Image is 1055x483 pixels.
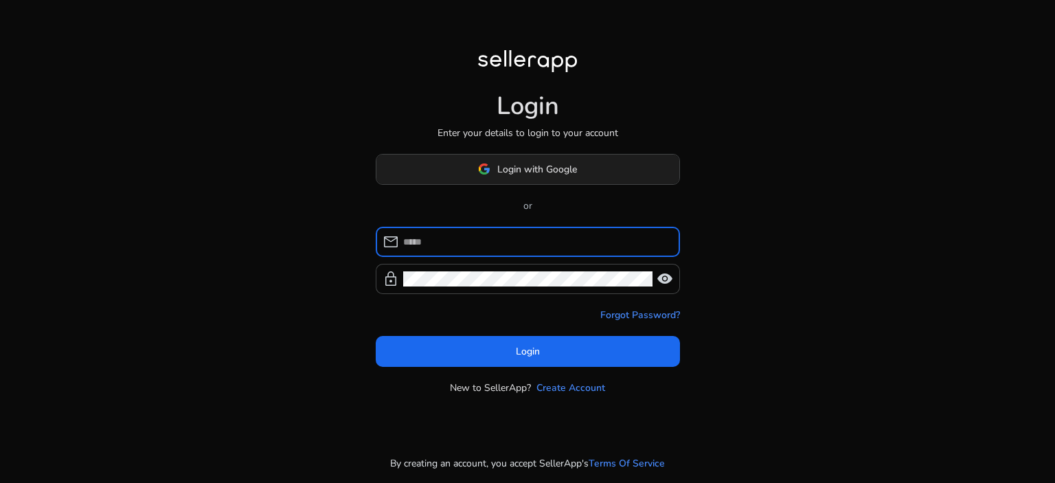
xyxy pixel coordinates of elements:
button: Login [376,336,680,367]
button: Login with Google [376,154,680,185]
span: mail [383,234,399,250]
img: google-logo.svg [478,163,490,175]
a: Terms Of Service [589,456,665,471]
span: Login [516,344,540,359]
p: Enter your details to login to your account [438,126,618,140]
a: Forgot Password? [600,308,680,322]
span: visibility [657,271,673,287]
span: lock [383,271,399,287]
span: Login with Google [497,162,577,177]
p: or [376,199,680,213]
h1: Login [497,91,559,121]
a: Create Account [536,381,605,395]
p: New to SellerApp? [450,381,531,395]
